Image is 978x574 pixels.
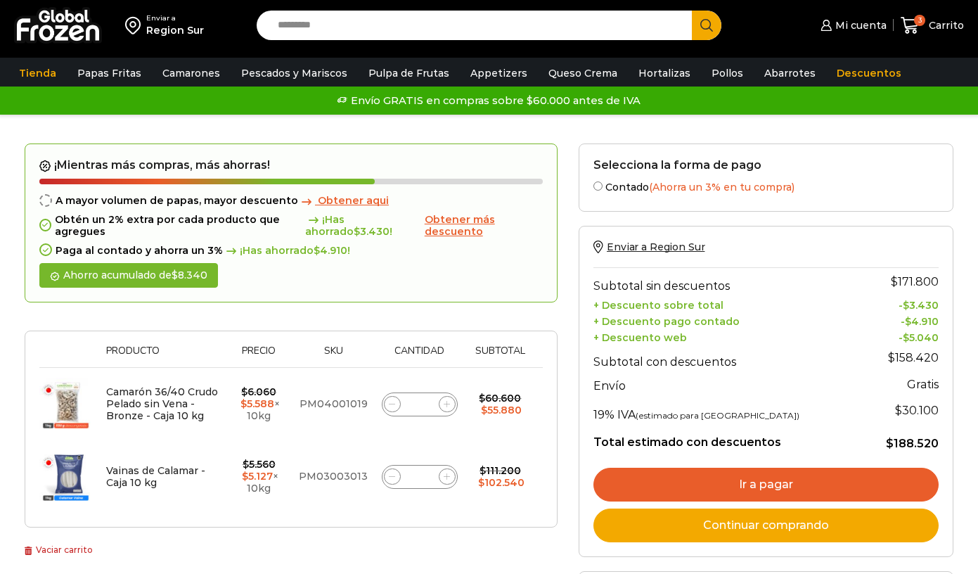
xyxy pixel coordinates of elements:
span: Enviar a Region Sur [607,241,704,253]
bdi: 8.340 [172,269,207,281]
th: Total estimado con descuentos [593,425,861,452]
a: Ir a pagar [593,468,939,502]
th: Envío [593,372,861,397]
span: 30.100 [895,404,939,417]
bdi: 5.127 [242,470,273,483]
span: $ [314,244,320,257]
td: - [861,296,939,312]
input: Product quantity [410,395,430,414]
span: Carrito [925,18,964,32]
div: Enviar a [146,13,204,23]
th: + Descuento pago contado [593,312,861,328]
span: $ [242,470,248,483]
bdi: 4.910 [314,244,347,257]
a: Obtener más descuento [425,214,543,238]
a: Vainas de Calamar - Caja 10 kg [106,464,205,489]
th: + Descuento web [593,328,861,344]
bdi: 5.560 [243,458,276,471]
div: Paga al contado y ahorra un 3% [39,245,543,257]
div: Region Sur [146,23,204,37]
bdi: 6.060 [241,385,276,398]
a: Mi cuenta [817,11,886,39]
span: $ [243,458,249,471]
bdi: 158.420 [888,351,939,364]
td: PM03003013 [292,440,375,513]
span: Mi cuenta [832,18,887,32]
span: $ [895,404,902,417]
a: Camarón 36/40 Crudo Pelado sin Vena - Bronze - Caja 10 kg [106,385,218,422]
input: Product quantity [410,467,430,487]
a: Obtener aqui [298,195,389,207]
span: $ [903,331,909,344]
span: $ [903,299,909,312]
a: Abarrotes [757,60,823,87]
bdi: 111.200 [480,464,521,477]
small: (estimado para [GEOGRAPHIC_DATA]) [636,410,799,421]
th: Precio [226,345,292,367]
th: Subtotal sin descuentos [593,268,861,296]
h2: Selecciona la forma de pago [593,158,939,172]
span: $ [886,437,894,450]
span: ¡Has ahorrado ! [305,214,422,238]
span: $ [478,476,484,489]
bdi: 102.540 [478,476,525,489]
th: Producto [99,345,226,367]
a: Hortalizas [631,60,697,87]
div: A mayor volumen de papas, mayor descuento [39,195,543,207]
a: Descuentos [830,60,908,87]
div: Obtén un 2% extra por cada producto que agregues [39,214,543,238]
th: Subtotal [465,345,536,367]
span: 3 [914,15,925,26]
a: Continuar comprando [593,509,939,542]
td: - [861,328,939,344]
a: Appetizers [463,60,534,87]
a: Pescados y Mariscos [234,60,354,87]
th: Subtotal con descuentos [593,344,861,372]
span: $ [905,315,911,328]
strong: Gratis [907,378,939,391]
td: PM04001019 [292,368,375,441]
bdi: 55.880 [481,404,522,416]
span: (Ahorra un 3% en tu compra) [649,181,794,193]
a: 3 Carrito [901,9,964,42]
a: Camarones [155,60,227,87]
div: Ahorro acumulado de [39,263,218,288]
bdi: 4.910 [905,315,939,328]
a: Queso Crema [541,60,624,87]
span: ¡Has ahorrado ! [223,245,350,257]
input: Contado(Ahorra un 3% en tu compra) [593,181,603,191]
a: Vaciar carrito [25,544,93,555]
th: Cantidad [375,345,465,367]
h2: ¡Mientras más compras, más ahorras! [39,158,543,172]
label: Contado [593,179,939,193]
a: Pulpa de Frutas [361,60,456,87]
bdi: 3.430 [903,299,939,312]
bdi: 3.430 [354,225,390,238]
span: $ [354,225,360,238]
td: - [861,312,939,328]
button: Search button [692,11,721,40]
span: Obtener aqui [318,194,389,207]
span: $ [479,392,485,404]
td: × 10kg [226,368,292,441]
th: 19% IVA [593,397,861,425]
span: $ [888,351,895,364]
td: × 10kg [226,440,292,513]
span: $ [172,269,178,281]
a: Pollos [704,60,750,87]
bdi: 5.040 [903,331,939,344]
bdi: 188.520 [886,437,939,450]
span: $ [891,275,898,288]
bdi: 60.600 [479,392,521,404]
a: Tienda [12,60,63,87]
a: Enviar a Region Sur [593,241,704,253]
img: address-field-icon.svg [125,13,146,37]
bdi: 5.588 [240,397,274,410]
span: $ [481,404,487,416]
span: $ [241,385,247,398]
bdi: 171.800 [891,275,939,288]
th: Sku [292,345,375,367]
span: $ [480,464,486,477]
span: Obtener más descuento [425,213,495,238]
a: Papas Fritas [70,60,148,87]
